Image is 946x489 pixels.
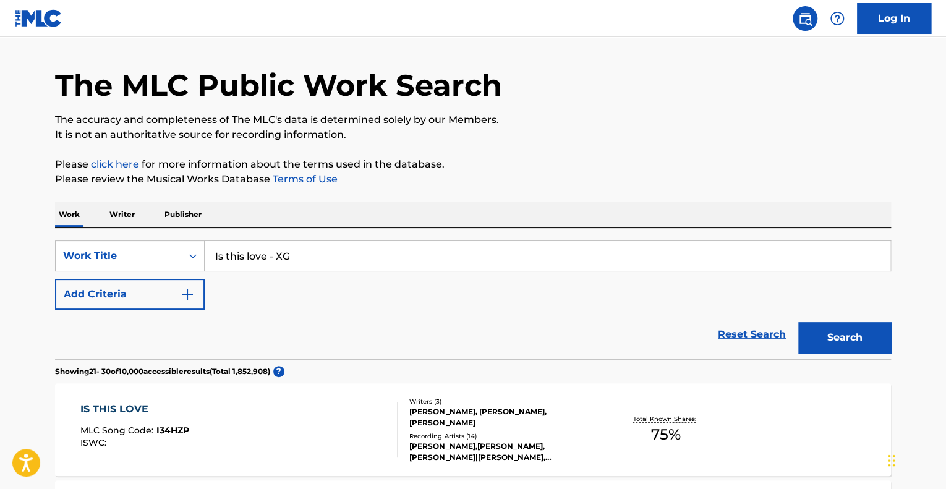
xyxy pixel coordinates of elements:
p: Please for more information about the terms used in the database. [55,157,891,172]
img: search [798,11,812,26]
p: Total Known Shares: [633,414,699,423]
span: MLC Song Code : [80,425,156,436]
div: [PERSON_NAME], [PERSON_NAME], [PERSON_NAME] [409,406,596,428]
button: Search [798,322,891,353]
img: help [830,11,845,26]
span: I34HZP [156,425,189,436]
div: Writers ( 3 ) [409,397,596,406]
div: [PERSON_NAME],[PERSON_NAME], [PERSON_NAME]|[PERSON_NAME], [PERSON_NAME] AND [PERSON_NAME], [PERSO... [409,441,596,463]
div: IS THIS LOVE [80,402,189,417]
p: Please review the Musical Works Database [55,172,891,187]
p: It is not an authoritative source for recording information. [55,127,891,142]
button: Add Criteria [55,279,205,310]
form: Search Form [55,240,891,359]
a: IS THIS LOVEMLC Song Code:I34HZPISWC:Writers (3)[PERSON_NAME], [PERSON_NAME], [PERSON_NAME]Record... [55,383,891,476]
iframe: Chat Widget [884,430,946,489]
a: click here [91,158,139,170]
div: Recording Artists ( 14 ) [409,432,596,441]
a: Terms of Use [270,173,338,185]
a: Public Search [793,6,817,31]
p: Work [55,202,83,227]
p: Writer [106,202,138,227]
a: Reset Search [712,321,792,348]
img: 9d2ae6d4665cec9f34b9.svg [180,287,195,302]
a: Log In [857,3,931,34]
p: Publisher [161,202,205,227]
h1: The MLC Public Work Search [55,67,502,104]
p: The accuracy and completeness of The MLC's data is determined solely by our Members. [55,113,891,127]
img: MLC Logo [15,9,62,27]
p: Showing 21 - 30 of 10,000 accessible results (Total 1,852,908 ) [55,366,270,377]
span: ? [273,366,284,377]
div: Work Title [63,249,174,263]
span: 75 % [651,423,681,446]
span: ISWC : [80,437,109,448]
div: Help [825,6,850,31]
div: Drag [888,442,895,479]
